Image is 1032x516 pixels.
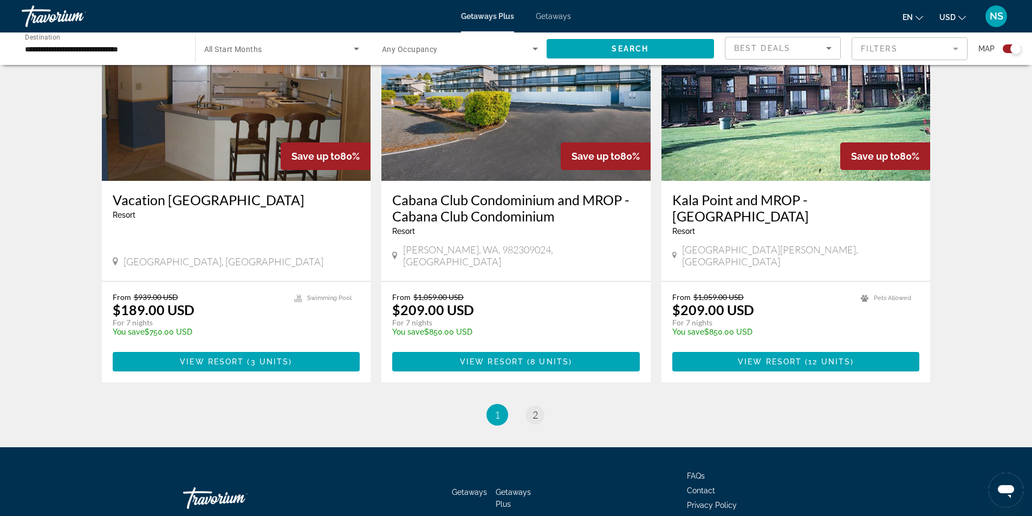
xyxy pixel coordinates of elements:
a: Getaways Plus [496,488,531,508]
span: View Resort [460,357,524,366]
span: All Start Months [204,45,262,54]
a: Cabana Club Condominium and MROP - Cabana Club Condominium [392,192,640,224]
span: Resort [672,227,695,236]
span: Pets Allowed [874,295,911,302]
span: Any Occupancy [382,45,438,54]
span: [GEOGRAPHIC_DATA], [GEOGRAPHIC_DATA] [124,256,323,267]
a: Travorium [22,2,130,30]
iframe: Button to launch messaging window [989,473,1023,507]
span: Save up to [572,151,620,162]
span: Save up to [851,151,900,162]
span: ( ) [244,357,292,366]
span: $1,059.00 USD [413,292,464,302]
span: 8 units [530,357,569,366]
span: You save [113,328,145,336]
button: Filter [852,37,968,61]
p: $209.00 USD [392,302,474,318]
a: Contact [687,486,715,495]
span: View Resort [738,357,802,366]
img: ii_cab1.jpg [381,8,651,181]
p: For 7 nights [113,318,284,328]
span: 12 units [808,357,851,366]
span: NS [990,11,1003,22]
mat-select: Sort by [734,42,832,55]
span: Best Deals [734,44,790,53]
a: Vacation [GEOGRAPHIC_DATA] [113,192,360,208]
span: [PERSON_NAME], WA, 982309024, [GEOGRAPHIC_DATA] [403,244,640,267]
div: 80% [840,142,930,170]
span: You save [672,328,704,336]
img: ii_kap1.jpg [661,8,931,181]
span: 3 units [251,357,289,366]
span: From [392,292,411,302]
span: Map [978,41,995,56]
span: From [672,292,691,302]
a: Getaways [452,488,487,497]
span: ( ) [802,357,854,366]
p: For 7 nights [392,318,629,328]
span: 2 [533,409,538,421]
span: Resort [392,227,415,236]
span: $1,059.00 USD [693,292,744,302]
button: Change currency [939,9,966,25]
span: 1 [495,409,500,421]
button: View Resort(3 units) [113,352,360,371]
p: $850.00 USD [392,328,629,336]
span: [GEOGRAPHIC_DATA][PERSON_NAME], [GEOGRAPHIC_DATA] [682,244,919,267]
a: FAQs [687,472,705,480]
span: You save [392,328,424,336]
span: Swimming Pool [307,295,352,302]
button: Search [547,39,715,58]
span: From [113,292,131,302]
a: Privacy Policy [687,501,737,510]
p: $209.00 USD [672,302,754,318]
span: USD [939,13,956,22]
a: Travorium [183,482,291,514]
button: Change language [903,9,923,25]
span: Destination [25,33,60,41]
span: $939.00 USD [134,292,178,302]
span: Resort [113,211,135,219]
p: $189.00 USD [113,302,194,318]
a: Kala Point and MROP - [GEOGRAPHIC_DATA] [672,192,920,224]
span: Search [612,44,648,53]
span: en [903,13,913,22]
p: $850.00 USD [672,328,851,336]
div: 80% [561,142,651,170]
a: Getaways Plus [461,12,514,21]
button: View Resort(8 units) [392,352,640,371]
button: View Resort(12 units) [672,352,920,371]
a: Getaways [536,12,571,21]
p: For 7 nights [672,318,851,328]
div: 80% [281,142,371,170]
span: ( ) [524,357,572,366]
nav: Pagination [102,404,931,426]
span: Save up to [291,151,340,162]
button: User Menu [982,5,1010,28]
p: $750.00 USD [113,328,284,336]
img: ii_pbn2.jpg [102,8,371,181]
span: View Resort [180,357,244,366]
